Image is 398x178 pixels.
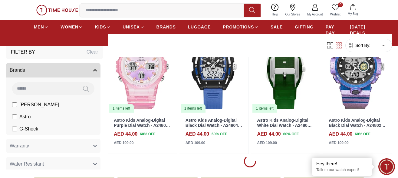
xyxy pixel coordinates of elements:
[251,26,320,113] img: Astro Kids Analog-Digital White Dial Watch - A24803-PPGG
[95,21,110,32] a: KIDS
[354,42,370,48] span: Sort By:
[283,131,299,137] span: 60 % OFF
[348,42,370,48] button: Sort By:
[257,130,281,138] h4: AED 44.00
[350,24,365,36] span: [DATE] DEALS
[19,101,59,108] span: [PERSON_NAME]
[188,24,211,30] span: LUGGAGE
[179,26,248,113] img: Astro Kids Analog-Digital Black Dial Watch - A24804-PPNB
[156,21,176,32] a: BRANDS
[345,12,360,16] span: My Bag
[329,118,385,133] a: Astro Kids Analog-Digital Black Dial Watch - A24802-PPNN
[109,104,134,113] div: 1 items left
[269,12,281,17] span: Help
[114,140,133,146] div: AED 109.00
[179,26,248,113] a: Astro Kids Analog-Digital Black Dial Watch - A24804-PPNB1 items left
[329,140,348,146] div: AED 109.00
[34,24,44,30] span: MEN
[12,114,17,119] input: Astro
[326,24,338,42] span: PAY DAY SALE
[295,24,314,30] span: GIFTING
[212,131,227,137] span: 60 % OFF
[268,2,282,18] a: Help
[271,24,283,30] span: SALE
[87,48,98,56] div: Clear
[188,21,211,32] a: LUGGAGE
[114,118,170,133] a: Astro Kids Analog-Digital Purple Dial Watch - A24805-PPPP
[257,118,312,133] a: Astro Kids Analog-Digital White Dial Watch - A24803-PPGG
[251,26,320,113] a: Astro Kids Analog-Digital White Dial Watch - A24803-PPGG1 items left
[6,139,100,153] button: Warranty
[223,21,258,32] a: PROMOTIONS
[316,161,368,167] div: Hey there!
[252,104,277,113] div: 1 items left
[344,3,362,17] button: My Bag
[338,2,343,7] span: 0
[36,5,78,15] img: ...
[181,104,206,113] div: 1 items left
[329,130,352,138] h4: AED 44.00
[257,140,277,146] div: AED 109.00
[61,24,78,30] span: WOMEN
[156,24,176,30] span: BRANDS
[295,21,314,32] a: GIFTING
[11,48,35,56] h3: Filter By
[350,21,365,38] a: [DATE] DEALS
[186,140,205,146] div: AED 109.00
[323,26,392,113] img: Astro Kids Analog-Digital Black Dial Watch - A24802-PPNN
[19,113,31,120] span: Astro
[34,21,48,32] a: MEN
[282,2,304,18] a: Our Stores
[114,130,137,138] h4: AED 44.00
[326,21,338,44] a: PAY DAY SALE
[378,158,395,175] div: Chat Widget
[223,24,254,30] span: PROMOTIONS
[123,21,144,32] a: UNISEX
[10,67,25,74] span: Brands
[305,12,325,17] span: My Account
[12,102,17,107] input: [PERSON_NAME]
[355,131,370,137] span: 60 % OFF
[186,130,209,138] h4: AED 44.00
[95,24,106,30] span: KIDS
[316,167,368,173] p: Talk to our watch expert!
[61,21,83,32] a: WOMEN
[108,26,177,113] img: Astro Kids Analog-Digital Purple Dial Watch - A24805-PPPP
[123,24,140,30] span: UNISEX
[283,12,302,17] span: Our Stores
[19,125,38,133] span: G-Shock
[6,63,100,77] button: Brands
[140,131,155,137] span: 60 % OFF
[327,2,344,18] a: 0Wishlist
[328,12,343,17] span: Wishlist
[12,127,17,131] input: G-Shock
[108,26,177,113] a: Astro Kids Analog-Digital Purple Dial Watch - A24805-PPPP1 items left
[10,160,44,168] span: Water Resistant
[6,157,100,171] button: Water Resistant
[10,142,29,150] span: Warranty
[271,21,283,32] a: SALE
[186,118,242,133] a: Astro Kids Analog-Digital Black Dial Watch - A24804-PPNB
